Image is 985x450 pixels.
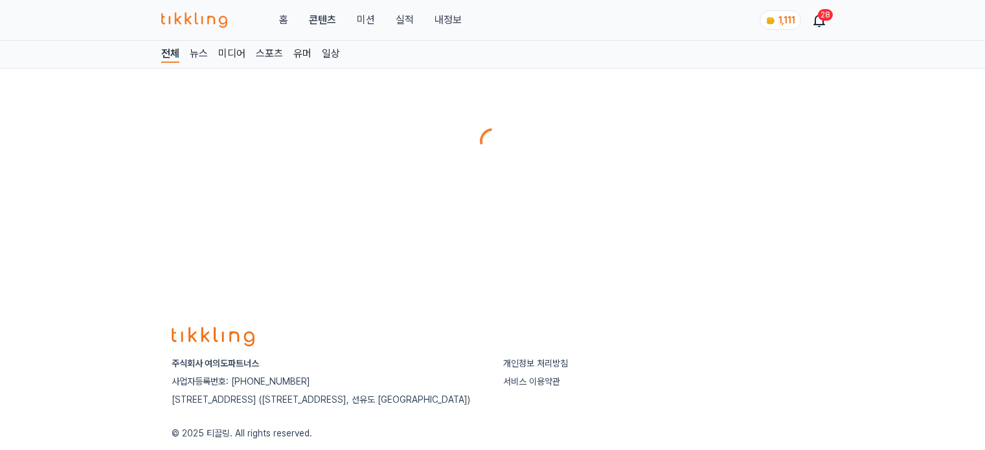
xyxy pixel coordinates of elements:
[778,15,795,25] span: 1,111
[256,46,283,63] a: 스포츠
[161,12,228,28] img: 티끌링
[172,357,482,370] p: 주식회사 여의도파트너스
[218,46,245,63] a: 미디어
[503,376,560,387] a: 서비스 이용약관
[172,393,482,406] p: [STREET_ADDRESS] ([STREET_ADDRESS], 선유도 [GEOGRAPHIC_DATA])
[760,10,798,30] a: coin 1,111
[814,12,824,28] a: 28
[172,375,482,388] p: 사업자등록번호: [PHONE_NUMBER]
[309,12,336,28] a: 콘텐츠
[435,12,462,28] a: 내정보
[172,327,255,346] img: logo
[161,46,179,63] a: 전체
[818,9,833,21] div: 28
[172,427,814,440] p: © 2025 티끌링. All rights reserved.
[357,12,375,28] button: 미션
[503,358,568,368] a: 개인정보 처리방침
[396,12,414,28] a: 실적
[322,46,340,63] a: 일상
[190,46,208,63] a: 뉴스
[279,12,288,28] a: 홈
[765,16,776,26] img: coin
[293,46,311,63] a: 유머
